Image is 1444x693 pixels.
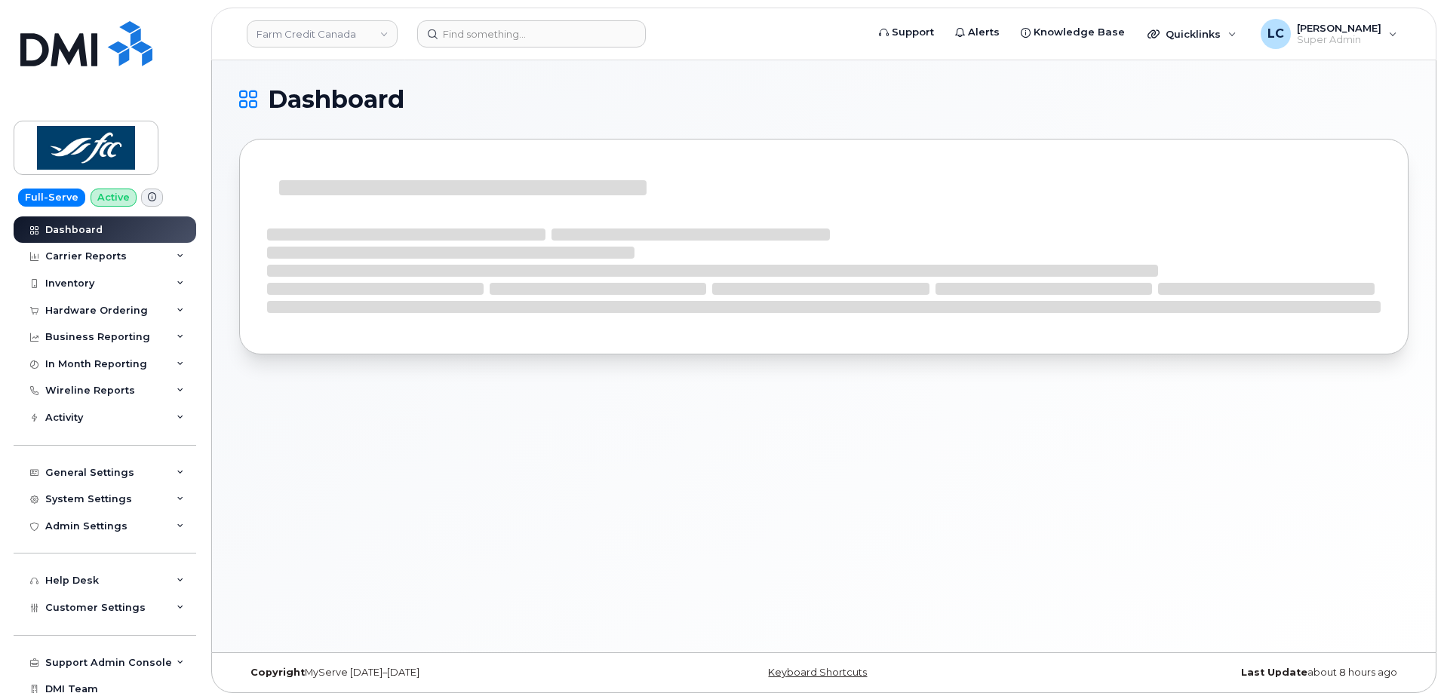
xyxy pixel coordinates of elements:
[268,88,404,111] span: Dashboard
[1241,667,1307,678] strong: Last Update
[239,667,629,679] div: MyServe [DATE]–[DATE]
[250,667,305,678] strong: Copyright
[1018,667,1409,679] div: about 8 hours ago
[768,667,867,678] a: Keyboard Shortcuts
